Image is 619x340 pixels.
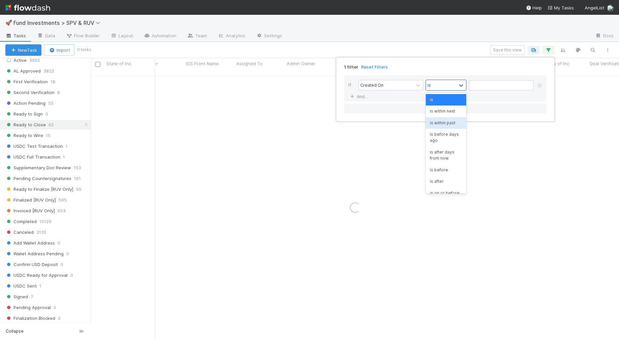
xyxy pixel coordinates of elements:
[426,176,466,187] div: is after
[426,129,466,146] div: is before days ago
[426,187,466,199] div: is on or before
[427,82,431,88] div: is
[344,64,358,70] span: 1 filter
[426,117,466,129] div: is within past
[426,94,466,105] div: is
[344,103,546,113] button: Or if...
[361,64,388,70] a: Reset Filters
[426,105,466,117] div: is within next
[360,82,383,88] div: Created On
[348,80,358,92] div: If
[348,92,370,101] a: And..
[426,146,466,164] div: is after days from now
[426,164,466,176] div: is before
